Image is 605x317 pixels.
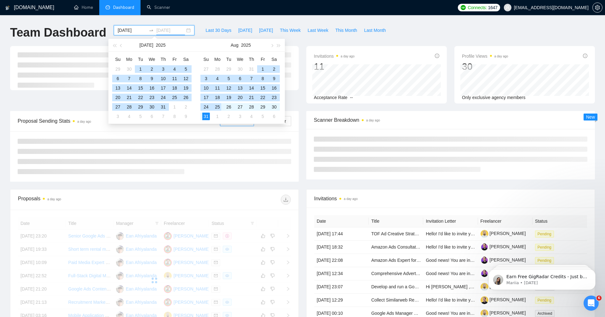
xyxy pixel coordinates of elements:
[225,65,233,73] div: 29
[366,119,380,122] time: a day ago
[114,65,122,73] div: 29
[259,113,267,120] div: 5
[159,75,167,82] div: 10
[112,74,124,83] td: 2025-07-06
[248,103,255,111] div: 28
[214,65,221,73] div: 28
[112,93,124,102] td: 2025-07-20
[423,215,478,227] th: Invitation Letter
[137,94,144,101] div: 22
[371,231,508,236] a: TOF Ad Creative Strategist – Tier A Only (Cold Traffic, Meta & Google)
[137,75,144,82] div: 8
[148,113,156,120] div: 6
[200,74,212,83] td: 2025-08-03
[234,83,246,93] td: 2025-08-13
[593,5,602,10] span: setting
[369,294,423,307] td: Collect Similarweb Reports: Hosting Competitors + 37 Lead Sites
[114,75,122,82] div: 6
[124,74,135,83] td: 2025-07-07
[481,230,488,238] img: c1FsMtjT7JW5GOZaLTXjhB2AJTNAMOogtjyTzHllroai8o8aPR7-elY9afEzl60I9x
[214,75,221,82] div: 4
[223,64,234,74] td: 2025-07-29
[238,27,252,34] span: [DATE]
[212,83,223,93] td: 2025-08-11
[268,102,280,112] td: 2025-08-30
[180,102,192,112] td: 2025-08-02
[371,297,498,302] a: Collect Similarweb Reports: Hosting Competitors + 37 Lead Sites
[158,74,169,83] td: 2025-07-10
[494,55,508,58] time: a day ago
[332,25,360,35] button: This Month
[149,28,154,33] span: to
[5,3,10,13] img: logo
[125,75,133,82] div: 7
[158,83,169,93] td: 2025-07-17
[234,112,246,121] td: 2025-09-03
[118,27,146,34] input: Start date
[158,93,169,102] td: 2025-07-24
[314,215,369,227] th: Date
[268,93,280,102] td: 2025-08-23
[202,84,210,92] div: 10
[314,280,369,294] td: [DATE] 23:07
[114,94,122,101] div: 20
[137,103,144,111] div: 29
[114,113,122,120] div: 3
[137,113,144,120] div: 5
[481,231,526,236] a: [PERSON_NAME]
[257,64,268,74] td: 2025-08-01
[200,93,212,102] td: 2025-08-17
[535,297,556,302] a: Pending
[205,27,231,34] span: Last 30 Days
[535,311,557,316] a: Archived
[246,54,257,64] th: Th
[223,112,234,121] td: 2025-09-02
[364,27,386,34] span: Last Month
[156,27,185,34] input: End date
[171,84,178,92] div: 18
[148,65,156,73] div: 2
[235,25,256,35] button: [DATE]
[461,5,466,10] img: upwork-logo.png
[225,84,233,92] div: 12
[125,103,133,111] div: 28
[182,65,190,73] div: 5
[180,83,192,93] td: 2025-07-19
[180,112,192,121] td: 2025-08-09
[135,54,146,64] th: Tu
[214,113,221,120] div: 1
[234,64,246,74] td: 2025-07-30
[182,113,190,120] div: 9
[259,94,267,101] div: 22
[259,84,267,92] div: 15
[371,258,530,263] a: Amazon Ads Expert for [GEOGRAPHIC_DATA] & Europe Campaign Optimization
[225,113,233,120] div: 2
[234,74,246,83] td: 2025-08-06
[259,103,267,111] div: 29
[241,39,251,51] button: 2025
[369,241,423,254] td: Amazon Ads Consultation
[270,75,278,82] div: 9
[246,93,257,102] td: 2025-08-21
[369,267,423,280] td: Comprehensive Advertising Manager (Amazon PPC, Meta, Wholesale Strategy)
[248,65,255,73] div: 31
[478,215,533,227] th: Freelancer
[270,103,278,111] div: 30
[182,84,190,92] div: 19
[171,103,178,111] div: 1
[248,113,255,120] div: 4
[137,65,144,73] div: 1
[246,102,257,112] td: 2025-08-28
[135,93,146,102] td: 2025-07-22
[462,95,526,100] span: Only exclusive agency members
[535,297,554,304] span: Pending
[246,83,257,93] td: 2025-08-14
[159,65,167,73] div: 3
[259,65,267,73] div: 1
[371,311,589,316] a: Google Ads Manager Wanted to Drive Low-Cost App Downloads (Trial Budget $500) [GEOGRAPHIC_DATA] ok
[314,294,369,307] td: [DATE] 12:29
[135,112,146,121] td: 2025-08-05
[156,39,165,51] button: 2025
[369,215,423,227] th: Title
